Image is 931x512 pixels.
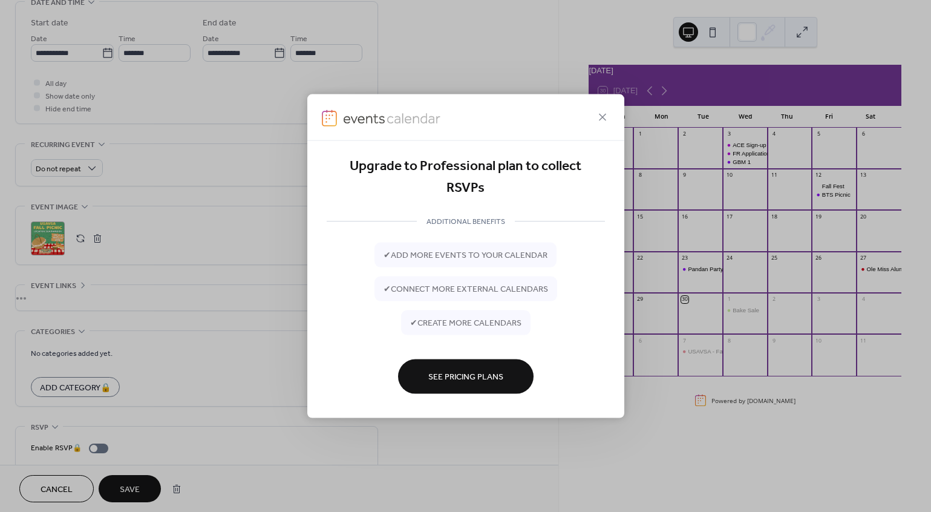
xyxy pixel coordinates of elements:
button: See Pricing Plans [398,359,534,393]
img: logo-type [343,110,441,126]
span: ADDITIONAL BENEFITS [417,215,515,228]
span: ✔ add more events to your calendar [384,249,547,262]
span: ✔ connect more external calendars [384,283,548,296]
img: logo-icon [322,110,338,126]
span: See Pricing Plans [428,371,503,384]
div: Upgrade to Professional plan to collect RSVPs [327,156,605,200]
span: ✔ create more calendars [410,317,521,330]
